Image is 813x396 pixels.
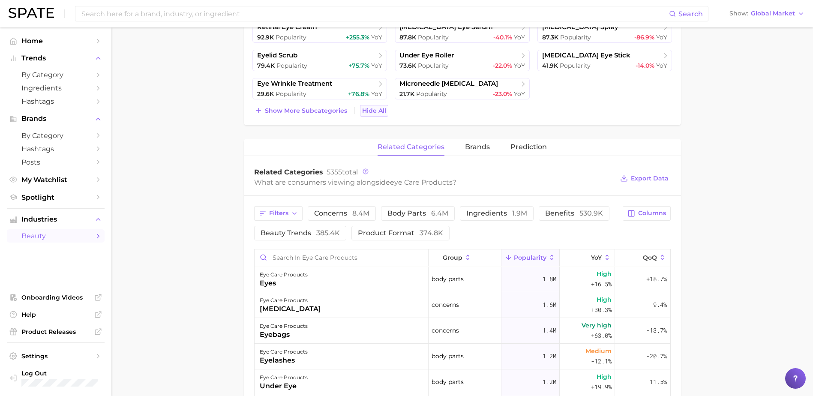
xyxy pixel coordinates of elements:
[7,112,105,125] button: Brands
[432,351,464,361] span: body parts
[21,352,90,360] span: Settings
[429,249,501,266] button: group
[257,80,332,88] span: eye wrinkle treatment
[9,8,54,18] img: SPATE
[582,320,612,330] span: Very high
[399,62,416,69] span: 73.6k
[579,209,603,217] span: 530.9k
[21,71,90,79] span: by Category
[260,304,321,314] div: [MEDICAL_DATA]
[493,90,512,98] span: -23.0%
[327,168,358,176] span: total
[399,90,414,98] span: 21.7k
[254,177,614,188] div: What are consumers viewing alongside ?
[631,175,669,182] span: Export Data
[7,291,105,304] a: Onboarding Videos
[252,105,349,117] button: Show more subcategories
[265,107,347,114] span: Show more subcategories
[543,274,556,284] span: 1.8m
[542,51,630,60] span: [MEDICAL_DATA] eye stick
[432,274,464,284] span: body parts
[378,143,444,151] span: related categories
[21,145,90,153] span: Hashtags
[371,33,382,41] span: YoY
[261,230,340,237] span: beauty trends
[255,344,670,369] button: eye care productseyelashesbody parts1.2mMedium-12.1%-20.7%
[542,62,558,69] span: 41.9k
[255,318,670,344] button: eye care productseyebagsconcerns1.4mVery high+63.0%-13.7%
[542,33,558,41] span: 87.3k
[623,206,670,221] button: Columns
[260,372,308,383] div: eye care products
[255,292,670,318] button: eye care products[MEDICAL_DATA]concerns1.6mHigh+30.3%-9.4%
[260,347,308,357] div: eye care products
[560,33,591,41] span: Popularity
[371,90,382,98] span: YoY
[21,294,90,301] span: Onboarding Videos
[390,178,453,186] span: eye care products
[514,90,525,98] span: YoY
[348,62,369,69] span: +75.7%
[399,80,498,88] span: microneedle [MEDICAL_DATA]
[545,210,603,217] span: benefits
[591,305,612,315] span: +30.3%
[443,254,462,261] span: group
[650,300,667,310] span: -9.4%
[514,62,525,69] span: YoY
[21,311,90,318] span: Help
[21,369,98,377] span: Log Out
[431,209,448,217] span: 6.4m
[501,249,560,266] button: Popularity
[260,295,321,306] div: eye care products
[276,90,306,98] span: Popularity
[420,229,443,237] span: 374.8k
[260,381,308,391] div: under eye
[252,78,387,99] a: eye wrinkle treatment29.6k Popularity+76.8% YoY
[432,377,464,387] span: body parts
[21,328,90,336] span: Product Releases
[466,210,527,217] span: ingredients
[560,249,615,266] button: YoY
[21,176,90,184] span: My Watchlist
[276,33,306,41] span: Popularity
[646,325,667,336] span: -13.7%
[678,10,703,18] span: Search
[21,84,90,92] span: Ingredients
[585,346,612,356] span: Medium
[729,11,748,16] span: Show
[276,62,307,69] span: Popularity
[360,105,388,117] button: Hide All
[646,351,667,361] span: -20.7%
[618,172,670,184] button: Export Data
[597,294,612,305] span: High
[395,50,530,71] a: under eye roller73.6k Popularity-22.0% YoY
[254,168,323,176] span: Related Categories
[21,115,90,123] span: Brands
[7,142,105,156] a: Hashtags
[418,62,449,69] span: Popularity
[371,62,382,69] span: YoY
[560,62,591,69] span: Popularity
[399,33,416,41] span: 87.8k
[7,129,105,142] a: by Category
[252,50,387,71] a: eyelid scrub79.4k Popularity+75.7% YoY
[21,158,90,166] span: Posts
[7,308,105,321] a: Help
[257,51,297,60] span: eyelid scrub
[21,54,90,62] span: Trends
[269,210,288,217] span: Filters
[493,62,512,69] span: -22.0%
[21,37,90,45] span: Home
[418,33,449,41] span: Popularity
[727,8,807,19] button: ShowGlobal Market
[591,254,602,261] span: YoY
[537,50,672,71] a: [MEDICAL_DATA] eye stick41.9k Popularity-14.0% YoY
[260,355,308,366] div: eyelashes
[260,321,308,331] div: eye care products
[314,210,369,217] span: concerns
[21,232,90,240] span: beauty
[21,216,90,223] span: Industries
[543,300,556,310] span: 1.6m
[591,356,612,366] span: -12.1%
[646,274,667,284] span: +18.7%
